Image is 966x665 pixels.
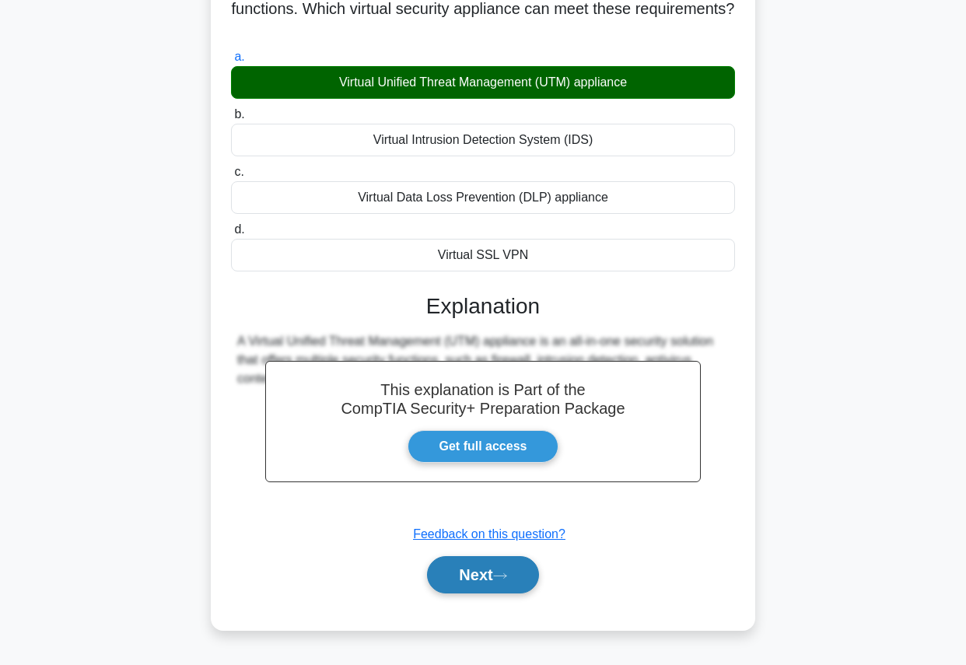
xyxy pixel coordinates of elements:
[231,181,735,214] div: Virtual Data Loss Prevention (DLP) appliance
[234,222,244,236] span: d.
[234,107,244,121] span: b.
[234,50,244,63] span: a.
[231,124,735,156] div: Virtual Intrusion Detection System (IDS)
[240,293,726,320] h3: Explanation
[234,165,243,178] span: c.
[237,332,729,388] div: A Virtual Unified Threat Management (UTM) appliance is an all-in-one security solution that offer...
[408,430,559,463] a: Get full access
[231,239,735,271] div: Virtual SSL VPN
[413,527,565,541] a: Feedback on this question?
[231,66,735,99] div: Virtual Unified Threat Management (UTM) appliance
[427,556,538,593] button: Next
